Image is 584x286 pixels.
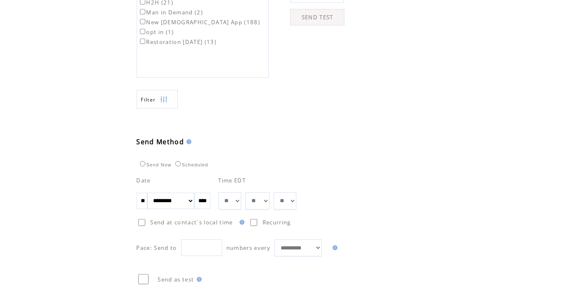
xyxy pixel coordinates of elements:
label: Man in Demand (2) [138,9,203,16]
label: Restoration [DATE] (13) [138,38,217,46]
input: New [DEMOGRAPHIC_DATA] App (188) [140,19,145,24]
img: help.gif [184,139,191,144]
label: opt in (1) [138,28,174,36]
input: Man in Demand (2) [140,9,145,14]
input: Send Now [140,161,145,166]
input: opt in (1) [140,29,145,34]
span: Send at contact`s local time [151,219,233,226]
img: help.gif [330,245,337,250]
label: Send Now [138,162,172,167]
span: Pace: Send to [137,244,177,251]
span: numbers every [226,244,270,251]
span: Date [137,177,151,184]
input: Scheduled [175,161,181,166]
a: SEND TEST [290,9,344,25]
label: Scheduled [173,162,208,167]
img: help.gif [194,277,202,282]
span: Recurring [263,219,291,226]
a: Filter [137,90,178,108]
span: Send Method [137,137,184,146]
input: Restoration [DATE] (13) [140,39,145,44]
img: help.gif [237,220,244,225]
span: Send as test [158,276,194,283]
span: Show filters [141,96,156,103]
span: Time EDT [219,177,246,184]
img: filters.png [160,90,168,109]
label: New [DEMOGRAPHIC_DATA] App (188) [138,18,261,26]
